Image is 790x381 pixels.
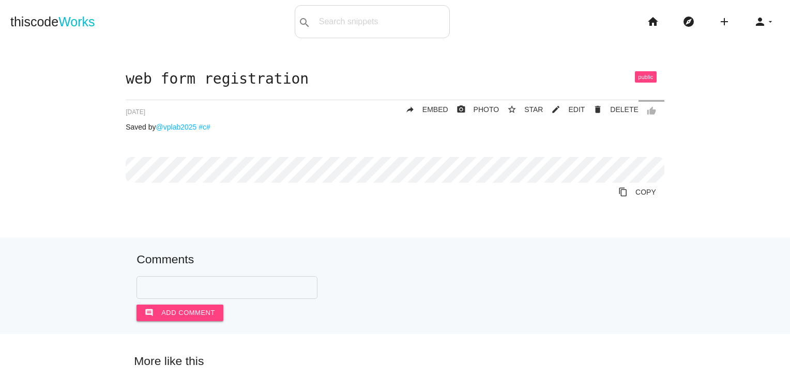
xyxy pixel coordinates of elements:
[295,6,314,38] button: search
[448,100,499,119] a: photo_cameraPHOTO
[647,5,659,38] i: home
[543,100,585,119] a: mode_editEDIT
[199,123,210,131] a: #c#
[682,5,695,38] i: explore
[585,100,638,119] a: Delete Post
[156,123,197,131] a: @vplab2025
[457,100,466,119] i: photo_camera
[610,183,664,201] a: Copy to Clipboard
[145,305,154,321] i: comment
[474,105,499,114] span: PHOTO
[593,100,602,119] i: delete
[126,123,664,131] p: Saved by
[136,305,223,321] button: commentAdd comment
[397,100,448,119] a: replyEMBED
[499,100,543,119] button: star_borderSTAR
[766,5,774,38] i: arrow_drop_down
[136,253,654,266] h5: Comments
[118,355,672,368] h5: More like this
[126,71,664,87] h1: web form registration
[298,6,311,39] i: search
[10,5,95,38] a: thiscodeWorks
[314,11,449,33] input: Search snippets
[405,100,415,119] i: reply
[551,100,560,119] i: mode_edit
[58,14,95,29] span: Works
[610,105,638,114] span: DELETE
[754,5,766,38] i: person
[507,100,516,119] i: star_border
[618,183,628,201] i: content_copy
[524,105,543,114] span: STAR
[422,105,448,114] span: EMBED
[126,108,145,116] span: [DATE]
[718,5,731,38] i: add
[568,105,585,114] span: EDIT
